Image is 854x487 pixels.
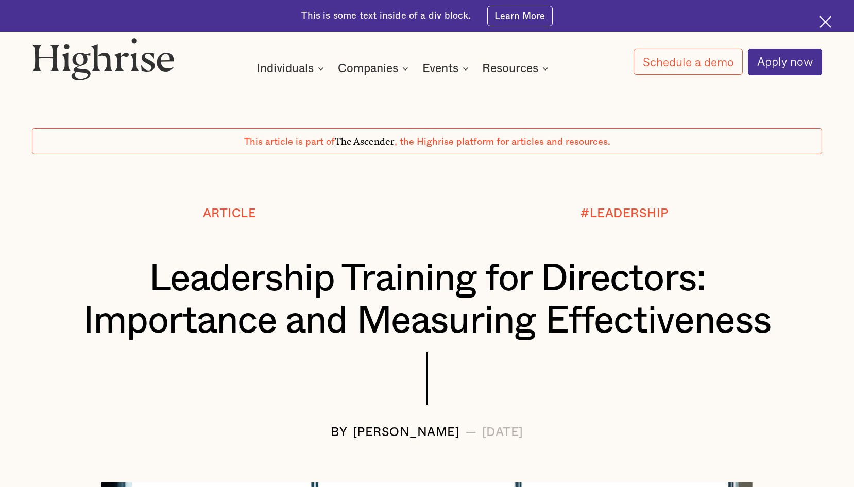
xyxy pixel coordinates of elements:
div: Individuals [257,62,314,75]
div: — [465,426,477,440]
div: Resources [482,62,538,75]
div: This is some text inside of a div block. [301,10,471,23]
img: Highrise logo [32,38,175,81]
div: Resources [482,62,552,75]
div: Individuals [257,62,327,75]
div: Events [422,62,472,75]
span: This article is part of [244,137,335,147]
span: , the Highrise platform for articles and resources. [395,137,610,147]
div: #LEADERSHIP [580,207,669,221]
div: Companies [338,62,398,75]
img: Cross icon [819,16,831,28]
div: [PERSON_NAME] [353,426,460,440]
a: Learn More [487,6,553,26]
a: Apply now [748,49,822,75]
a: Schedule a demo [634,49,743,75]
div: Events [422,62,458,75]
div: Article [203,207,257,221]
div: BY [331,426,347,440]
div: Companies [338,62,412,75]
span: The Ascender [335,134,395,145]
div: [DATE] [482,426,523,440]
h1: Leadership Training for Directors: Importance and Measuring Effectiveness [65,258,789,341]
